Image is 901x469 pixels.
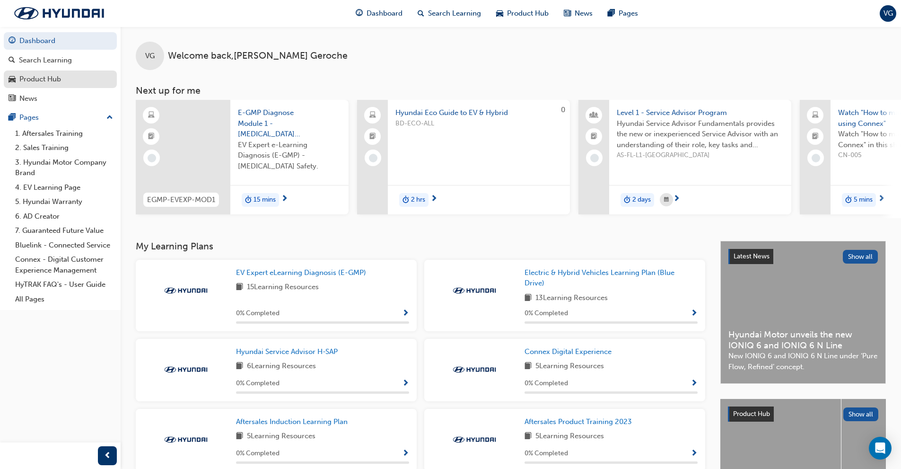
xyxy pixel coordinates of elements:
[236,267,370,278] a: EV Expert eLearning Diagnosis (E-GMP)
[733,410,770,418] span: Product Hub
[369,131,376,143] span: booktick-icon
[590,154,599,162] span: learningRecordVerb_NONE-icon
[11,195,117,209] a: 5. Hyundai Warranty
[9,56,15,65] span: search-icon
[236,378,280,389] span: 0 % Completed
[402,310,409,318] span: Show Progress
[9,95,16,103] span: news-icon
[525,308,568,319] span: 0 % Completed
[402,450,409,458] span: Show Progress
[19,93,37,104] div: News
[884,8,893,19] span: VG
[812,131,819,143] span: booktick-icon
[104,450,111,462] span: prev-icon
[136,100,349,214] a: EGMP-EVEXP-MOD1E-GMP Diagnose Module 1 - [MEDICAL_DATA] SafetyEV Expert e-Learning Diagnosis (E-G...
[728,407,878,422] a: Product HubShow all
[591,109,597,122] span: people-icon
[4,30,117,109] button: DashboardSearch LearningProduct HubNews
[728,351,878,372] span: New IONIQ 6 and IONIQ 6 N Line under ‘Pure Flow, Refined’ concept.
[632,195,651,205] span: 2 days
[843,250,878,264] button: Show all
[148,131,155,143] span: booktick-icon
[880,5,896,22] button: VG
[430,195,437,204] span: next-icon
[236,416,351,427] a: Aftersales Induction Learning Plan
[525,347,612,356] span: Connex Digital Experience
[369,109,376,122] span: laptop-icon
[4,32,117,50] a: Dashboard
[236,346,341,357] a: Hyundai Service Advisor H-SAP
[691,378,698,389] button: Show Progress
[19,74,61,85] div: Product Hub
[619,8,638,19] span: Pages
[11,252,117,277] a: Connex - Digital Customer Experience Management
[395,118,562,129] span: BD-ECO-ALL
[556,4,600,23] a: news-iconNews
[9,37,16,45] span: guage-icon
[121,85,901,96] h3: Next up for me
[617,118,784,150] span: Hyundai Service Advisor Fundamentals provides the new or inexperienced Service Advisor with an un...
[11,223,117,238] a: 7. Guaranteed Future Value
[578,100,791,214] a: Level 1 - Service Advisor ProgramHyundai Service Advisor Fundamentals provides the new or inexper...
[236,282,243,293] span: book-icon
[843,407,879,421] button: Show all
[664,194,669,206] span: calendar-icon
[525,267,698,289] a: Electric & Hybrid Vehicles Learning Plan (Blue Drive)
[525,292,532,304] span: book-icon
[489,4,556,23] a: car-iconProduct Hub
[448,286,500,295] img: Trak
[402,194,409,206] span: duration-icon
[600,4,646,23] a: pages-iconPages
[564,8,571,19] span: news-icon
[448,365,500,374] img: Trak
[428,8,481,19] span: Search Learning
[402,380,409,388] span: Show Progress
[869,437,892,460] div: Open Intercom Messenger
[4,90,117,107] a: News
[878,195,885,204] span: next-icon
[673,195,680,204] span: next-icon
[734,252,770,260] span: Latest News
[160,365,212,374] img: Trak
[11,209,117,224] a: 6. AD Creator
[4,109,117,126] button: Pages
[11,277,117,292] a: HyTRAK FAQ's - User Guide
[812,154,820,162] span: learningRecordVerb_NONE-icon
[410,4,489,23] a: search-iconSearch Learning
[691,310,698,318] span: Show Progress
[254,195,276,205] span: 15 mins
[245,194,252,206] span: duration-icon
[147,195,215,205] span: EGMP-EVEXP-MOD1
[247,361,316,372] span: 6 Learning Resources
[11,141,117,155] a: 2. Sales Training
[106,112,113,124] span: up-icon
[402,308,409,319] button: Show Progress
[238,140,341,172] span: EV Expert e-Learning Diagnosis (E-GMP) - [MEDICAL_DATA] Safety.
[624,194,630,206] span: duration-icon
[845,194,852,206] span: duration-icon
[348,4,410,23] a: guage-iconDashboard
[812,109,819,122] span: laptop-icon
[402,448,409,460] button: Show Progress
[11,292,117,307] a: All Pages
[591,131,597,143] span: booktick-icon
[608,8,615,19] span: pages-icon
[160,286,212,295] img: Trak
[691,450,698,458] span: Show Progress
[9,114,16,122] span: pages-icon
[418,8,424,19] span: search-icon
[525,431,532,442] span: book-icon
[854,195,873,205] span: 5 mins
[525,416,636,427] a: Aftersales Product Training 2023
[236,417,348,426] span: Aftersales Induction Learning Plan
[5,3,114,23] a: Trak
[561,106,565,114] span: 0
[148,154,156,162] span: learningRecordVerb_NONE-icon
[236,268,366,277] span: EV Expert eLearning Diagnosis (E-GMP)
[402,378,409,389] button: Show Progress
[525,378,568,389] span: 0 % Completed
[11,238,117,253] a: Bluelink - Connected Service
[356,8,363,19] span: guage-icon
[19,55,72,66] div: Search Learning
